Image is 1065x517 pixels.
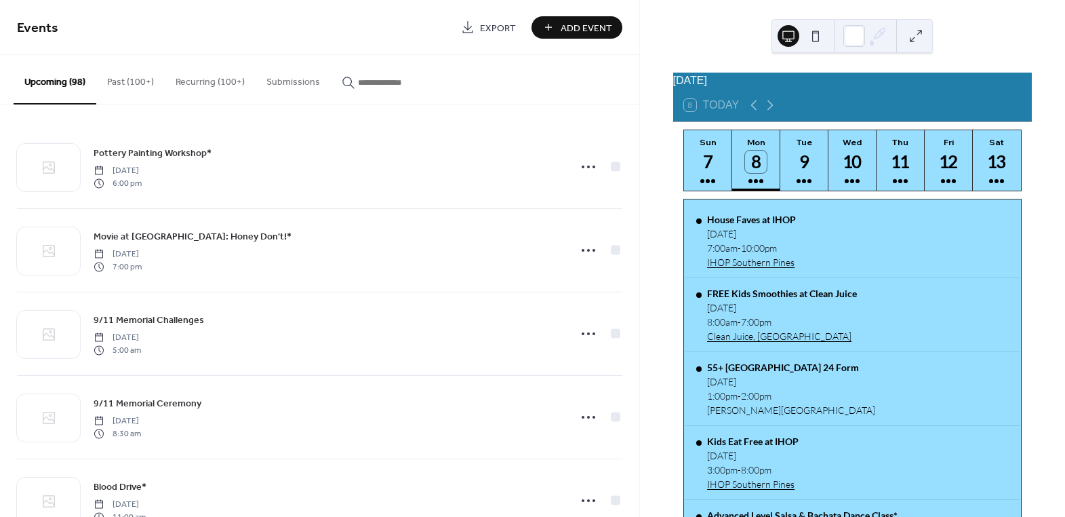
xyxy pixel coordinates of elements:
span: 5:00 am [94,344,141,356]
div: 11 [889,151,912,173]
div: Fri [929,137,969,147]
span: [DATE] [94,499,146,511]
div: Tue [784,137,824,147]
div: Sun [688,137,728,147]
button: Sat13 [973,130,1021,191]
button: Thu11 [877,130,925,191]
span: 10:00pm [741,242,777,254]
span: 9/11 Memorial Challenges [94,313,204,328]
div: [DATE] [707,302,857,313]
span: [DATE] [94,415,141,427]
span: Blood Drive* [94,480,146,495]
span: 8:30 am [94,427,141,440]
span: Movie at [GEOGRAPHIC_DATA]: Honey Don't!* [94,230,292,244]
div: 13 [986,151,1008,173]
span: 8:00pm [741,464,771,476]
div: 55+ [GEOGRAPHIC_DATA] 24 Form [707,362,875,373]
span: Export [480,21,516,35]
span: [DATE] [94,248,142,261]
div: [PERSON_NAME][GEOGRAPHIC_DATA] [707,404,875,416]
a: Pottery Painting Workshop* [94,145,212,161]
span: Events [17,15,58,41]
button: Mon8 [732,130,780,191]
div: [DATE] [673,73,1032,89]
div: Kids Eat Free at IHOP [707,436,799,447]
span: 7:00am [707,242,738,254]
span: 7:00 pm [94,261,142,273]
a: Export [451,16,526,39]
a: IHOP Southern Pines [707,478,799,490]
button: Wed10 [828,130,877,191]
button: Add Event [531,16,622,39]
span: - [738,390,741,402]
button: Submissions [256,55,331,103]
a: Movie at [GEOGRAPHIC_DATA]: Honey Don't!* [94,229,292,244]
span: 8:00am [707,316,738,328]
span: - [738,316,741,328]
span: 2:00pm [741,390,771,402]
button: Upcoming (98) [14,55,96,104]
div: 12 [938,151,960,173]
div: Thu [881,137,921,147]
button: Sun7 [684,130,732,191]
span: 1:00pm [707,390,738,402]
button: Recurring (100+) [165,55,256,103]
span: 6:00 pm [94,177,142,189]
div: Sat [977,137,1017,147]
div: [DATE] [707,450,799,461]
span: - [738,242,741,254]
div: [DATE] [707,376,875,387]
a: 9/11 Memorial Ceremony [94,396,201,411]
div: [DATE] [707,228,796,240]
span: [DATE] [94,165,142,177]
span: 7:00pm [741,316,771,328]
div: 7 [697,151,719,173]
a: Blood Drive* [94,479,146,495]
button: Past (100+) [96,55,165,103]
span: 9/11 Memorial Ceremony [94,397,201,411]
span: Add Event [561,21,612,35]
span: - [738,464,741,476]
a: Clean Juice, [GEOGRAPHIC_DATA] [707,330,857,342]
div: Wed [832,137,872,147]
button: Fri12 [925,130,973,191]
span: [DATE] [94,332,141,344]
div: House Faves at IHOP [707,214,796,225]
div: Mon [736,137,776,147]
div: 9 [793,151,816,173]
span: 3:00pm [707,464,738,476]
a: 9/11 Memorial Challenges [94,312,204,328]
div: FREE Kids Smoothies at Clean Juice [707,288,857,299]
a: IHOP Southern Pines [707,256,796,268]
button: Tue9 [780,130,828,191]
span: Pottery Painting Workshop* [94,147,212,161]
div: 8 [745,151,767,173]
div: 10 [841,151,864,173]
